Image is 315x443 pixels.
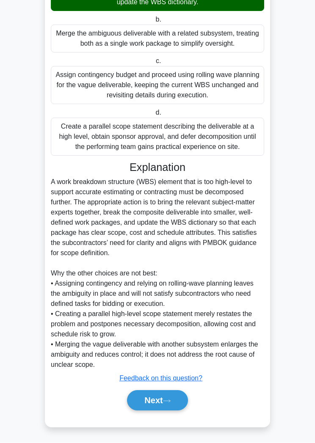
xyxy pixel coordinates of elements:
h3: Explanation [56,161,259,174]
div: Create a parallel scope statement describing the deliverable at a high level, obtain sponsor appr... [51,118,264,156]
div: Assign contingency budget and proceed using rolling wave planning for the vague deliverable, keep... [51,66,264,105]
span: c. [156,58,161,65]
button: Next [127,391,188,411]
span: b. [156,16,161,23]
div: A work breakdown structure (WBS) element that is too high-level to support accurate estimating or... [51,177,264,370]
span: d. [156,109,161,116]
a: Feedback on this question? [119,375,202,382]
div: Merge the ambiguous deliverable with a related subsystem, treating both as a single work package ... [51,25,264,53]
